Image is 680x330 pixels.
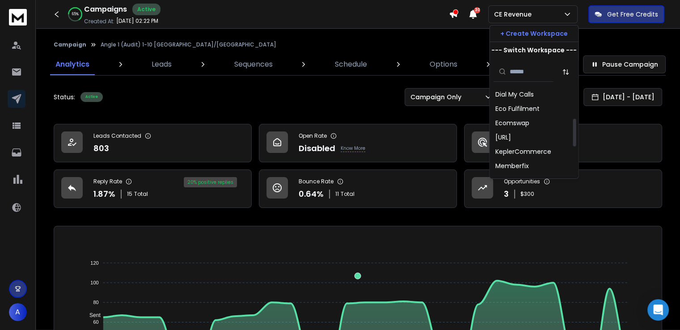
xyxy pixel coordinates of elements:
span: 11 [335,190,339,198]
p: Reply Rate [93,178,122,185]
a: Schedule [329,54,372,75]
button: A [9,303,27,321]
button: Campaign [54,41,86,48]
p: Created At: [84,18,114,25]
a: Options [424,54,463,75]
p: [DATE] 02:22 PM [116,17,158,25]
p: 803 [93,142,109,155]
p: Angle 1 (Audit) 1-10 [GEOGRAPHIC_DATA]/[GEOGRAPHIC_DATA] [101,41,276,48]
div: Active [80,92,103,102]
div: KeplerCommerce [495,147,551,156]
img: logo [9,9,27,25]
button: Sort by Sort A-Z [557,63,574,81]
p: Bounce Rate [299,178,334,185]
div: Active [132,4,160,15]
p: 3 [504,188,509,200]
div: Ecomswap [495,118,529,127]
tspan: 60 [93,319,99,325]
button: + Create Workspace [490,25,578,42]
p: Schedule [335,59,367,70]
p: --- Switch Workspace --- [491,46,577,55]
p: Leads [152,59,172,70]
p: CE Revenue [494,10,535,19]
p: Open Rate [299,132,327,140]
p: Campaign Only [410,93,465,102]
div: 20 % positive replies [184,177,237,187]
span: Sent [83,312,101,318]
a: Analytics [50,54,95,75]
span: 30 [474,7,480,13]
div: Dial My Calls [495,90,533,99]
p: Get Free Credits [607,10,658,19]
p: $ 300 [520,190,534,198]
a: Leads [146,54,177,75]
tspan: 80 [93,300,99,305]
p: Opportunities [504,178,540,185]
p: Know More [341,145,365,152]
tspan: 120 [91,260,99,266]
p: Disabled [299,142,335,155]
span: Total [341,190,355,198]
span: Total [134,190,148,198]
div: Eco Fulfilment [495,104,539,113]
p: + Create Workspace [500,29,568,38]
div: [URL] [495,133,511,142]
a: Opportunities3$300 [464,169,662,208]
h1: Campaigns [84,4,127,15]
button: Get Free Credits [588,5,664,23]
a: Click RateDisabledKnow More [464,124,662,162]
p: Analytics [55,59,89,70]
a: Open RateDisabledKnow More [259,124,457,162]
div: Memberfix [495,161,528,170]
a: Sequences [229,54,278,75]
a: Leads Contacted803 [54,124,252,162]
p: Leads Contacted [93,132,141,140]
p: Status: [54,93,75,102]
p: 1.87 % [93,188,115,200]
a: Reply Rate1.87%15Total20% positive replies [54,169,252,208]
button: [DATE] - [DATE] [583,88,662,106]
p: Options [430,59,457,70]
tspan: 100 [91,280,99,285]
span: 15 [127,190,132,198]
button: Pause Campaign [583,55,666,73]
a: Bounce Rate0.64%11Total [259,169,457,208]
p: Sequences [234,59,273,70]
div: Salesmake [495,176,529,185]
p: 0.64 % [299,188,324,200]
div: Open Intercom Messenger [647,299,669,321]
p: 65 % [72,12,79,17]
